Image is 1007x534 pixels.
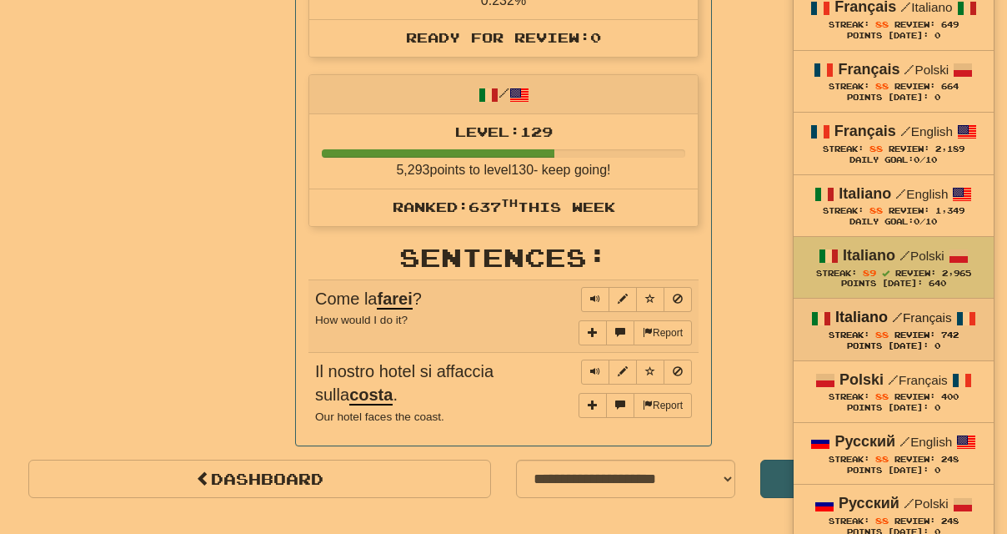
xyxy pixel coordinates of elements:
small: Français [888,373,948,387]
div: More sentence controls [579,393,692,418]
span: 88 [875,19,889,29]
button: Toggle ignore [664,360,692,385]
a: Français /English Streak: 88 Review: 2,189 Daily Goal:0/10 [794,113,994,174]
small: Our hotel faces the coast. [315,411,444,423]
strong: Русский [834,433,895,450]
u: costa [349,385,393,406]
span: Streak: [823,144,864,154]
span: 400 [941,392,959,401]
button: Toggle favorite [636,287,664,312]
span: 88 [875,81,889,91]
button: Report [634,320,692,345]
div: Points [DATE]: 640 [810,279,977,290]
span: Il nostro hotel si affaccia sulla . [315,362,493,406]
button: Play sentence audio [581,287,609,312]
span: / [904,62,914,77]
u: farei [377,290,412,310]
span: Streak: [829,20,869,29]
small: English [895,187,948,201]
strong: Italiano [839,185,891,202]
button: Edit sentence [609,360,637,385]
span: Review: [894,516,935,526]
span: Review: [894,20,935,29]
div: Points [DATE]: 0 [810,341,977,352]
span: 88 [869,144,883,154]
small: Polski [904,496,949,511]
small: English [899,435,952,449]
a: Русский /English Streak: 88 Review: 248 Points [DATE]: 0 [794,423,994,484]
button: Add sentence to collection [579,393,607,418]
span: 88 [875,330,889,340]
a: Français /Polski Streak: 88 Review: 664 Points [DATE]: 0 [794,51,994,112]
span: 89 [863,268,876,278]
strong: Français [834,123,896,139]
div: Daily Goal: /10 [810,217,977,228]
span: Streak: [823,206,864,215]
span: / [904,496,914,511]
div: Sentence controls [581,287,692,312]
span: Streak: [829,455,869,464]
span: 88 [875,391,889,401]
button: Add sentence to collection [579,320,607,345]
span: Come la ? [315,290,422,310]
strong: Français [838,61,899,78]
strong: Polski [839,371,884,388]
div: More sentence controls [579,320,692,345]
a: Italiano /Français Streak: 88 Review: 742 Points [DATE]: 0 [794,299,994,360]
li: 5,293 points to level 130 - keep going! [309,114,698,189]
span: Streak: [829,82,869,91]
div: Points [DATE]: 0 [810,93,977,103]
span: 88 [875,454,889,464]
button: Toggle favorite [636,360,664,385]
div: Daily Goal: /10 [810,155,977,166]
button: Toggle ignore [664,287,692,312]
span: 248 [941,516,959,526]
span: 1,349 [935,206,964,215]
strong: Italiano [843,247,895,264]
span: Streak: [816,269,857,278]
span: / [895,186,906,201]
button: Edit sentence [609,287,637,312]
a: Polski /Français Streak: 88 Review: 400 Points [DATE]: 0 [794,361,994,422]
span: Review: [889,206,929,215]
button: Report [634,393,692,418]
span: Review: [895,269,936,278]
span: Streak: [829,516,869,526]
span: Streak: [829,330,869,340]
span: Ready for Review: 0 [406,29,601,45]
span: 0 [914,217,919,226]
span: 88 [869,205,883,215]
h2: Sentences: [308,244,699,271]
span: / [899,248,910,263]
strong: Русский [839,495,899,511]
span: Review: [889,144,929,154]
span: 649 [941,20,959,29]
small: Polski [899,249,944,263]
span: Review: [894,455,935,464]
small: Polski [904,63,949,77]
span: 2,965 [942,269,971,278]
span: 664 [941,82,959,91]
span: / [888,372,899,387]
div: Points [DATE]: 0 [810,403,977,414]
div: Points [DATE]: 0 [810,466,977,476]
small: Français [892,310,952,325]
small: How would I do it? [315,314,408,326]
span: Ranked: 637 this week [393,199,615,214]
span: Level: 129 [455,123,553,139]
button: Play sentence audio [581,360,609,385]
span: 742 [941,330,959,340]
sup: th [501,197,518,209]
span: Review: [894,392,935,401]
span: / [899,434,910,449]
a: Dashboard [28,460,491,498]
div: Points [DATE]: 0 [810,31,977,42]
span: Review: [894,82,935,91]
span: 88 [875,516,889,526]
strong: Italiano [835,309,888,325]
div: Sentence controls [581,360,692,385]
span: 0 [914,155,919,164]
span: / [892,310,903,325]
span: Streak: [829,392,869,401]
span: Streak includes today. [882,270,889,277]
